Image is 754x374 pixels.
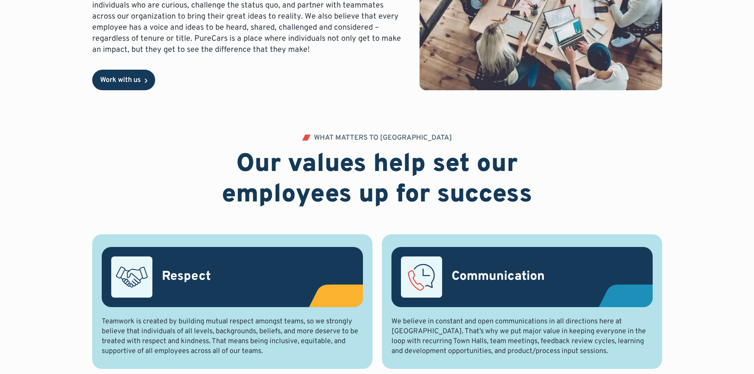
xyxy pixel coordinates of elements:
[314,135,452,142] div: WHAT MATTERS TO [GEOGRAPHIC_DATA]
[452,269,545,285] h3: Communication
[92,70,155,90] a: Work with us
[102,317,363,357] p: Teamwork is created by building mutual respect amongst teams, so we strongly believe that individ...
[391,317,653,357] p: We believe in constant and open communications in all directions here at [GEOGRAPHIC_DATA]. That’...
[175,150,580,211] h2: Our values help set our employees up for success
[162,269,211,285] h3: Respect
[100,77,141,84] div: Work with us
